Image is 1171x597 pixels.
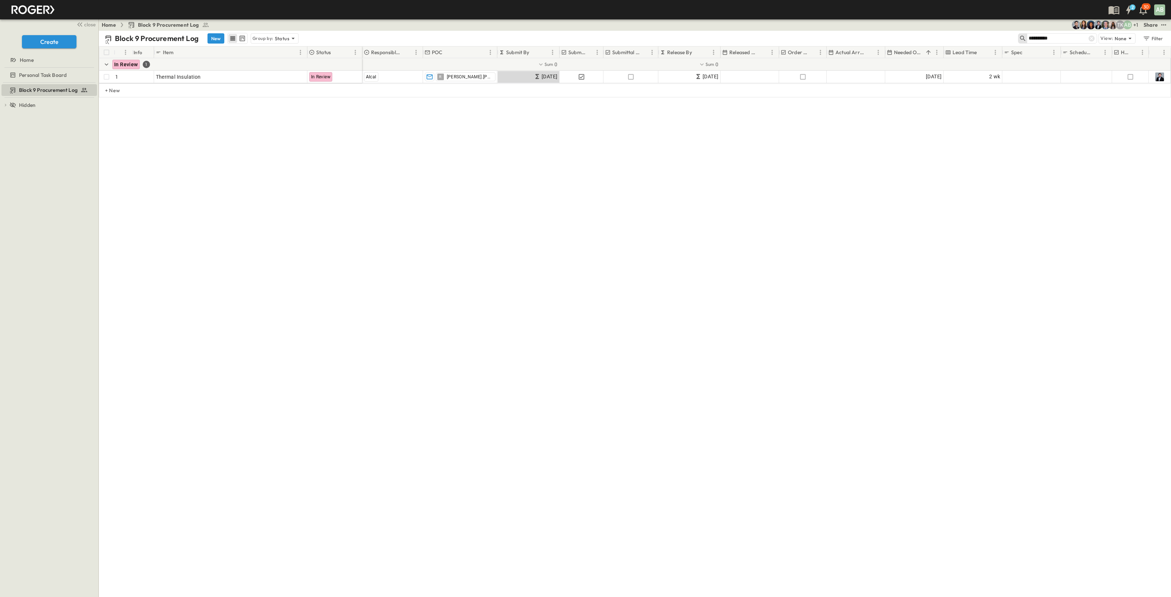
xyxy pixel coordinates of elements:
button: New [207,33,224,44]
img: Olivia Khan (okhan@cahill-sf.com) [1086,20,1095,29]
p: Block 9 Procurement Log [115,33,199,44]
div: 1 [143,61,150,68]
p: Schedule ID [1070,49,1091,56]
span: [DATE] [926,72,942,81]
p: Submit By [506,49,530,56]
button: kanban view [237,34,247,43]
button: Menu [593,48,602,57]
button: Menu [1050,48,1058,57]
button: Sort [979,48,987,56]
img: Profile Picture [1155,72,1164,81]
button: Menu [486,48,495,57]
button: Menu [412,48,420,57]
span: In Review [311,74,331,79]
button: Menu [991,48,1000,57]
span: 0 [554,61,557,68]
div: Info [132,46,154,58]
button: Sort [117,48,125,56]
img: Kim Bowen (kbowen@cahill-sf.com) [1079,20,1088,29]
span: Personal Task Board [19,71,67,79]
button: Sort [332,48,340,56]
div: Info [134,42,142,63]
p: Group by: [252,35,273,42]
p: Spec [1011,49,1022,56]
p: View: [1100,34,1113,42]
button: Menu [296,48,305,57]
span: Block 9 Procurement Log [138,21,199,29]
span: Alcal [366,74,377,79]
span: 0 [715,61,718,68]
button: Menu [548,48,557,57]
div: Share [1144,21,1158,29]
a: Home [102,21,116,29]
p: Responsible Contractor [371,49,402,56]
img: Raven Libunao (rlibunao@cahill-sf.com) [1108,20,1117,29]
button: Sort [1024,48,1032,56]
button: Sort [760,48,768,56]
div: AB [1154,4,1165,15]
span: close [84,21,96,28]
button: row view [228,34,237,43]
button: Menu [1138,48,1147,57]
img: Jared Salin (jsalin@cahill-sf.com) [1101,20,1110,29]
button: Sort [866,48,874,56]
button: Sort [404,48,412,56]
p: Released Date [729,49,758,56]
a: Block 9 Procurement Log [128,21,209,29]
span: Thermal Insulation [156,73,201,81]
button: Menu [351,48,360,57]
button: 2 [1121,3,1136,16]
div: Filter [1142,34,1163,42]
a: Home [1,55,96,65]
button: Sort [924,48,932,56]
span: [DATE] [542,72,557,81]
button: Menu [874,48,883,57]
p: Submittal Approved? [612,49,640,56]
button: Sort [175,48,183,56]
p: Release By [667,49,692,56]
div: Owner [1149,46,1171,58]
button: close [74,19,97,29]
p: Status [275,35,289,42]
p: Hot? [1121,49,1131,56]
button: Sort [1093,48,1101,56]
button: Sort [444,48,452,56]
button: Menu [1160,48,1168,57]
a: Personal Task Board [1,70,96,80]
div: table view [227,33,248,44]
div: Personal Task Boardtest [1,69,97,81]
h6: 2 [1131,4,1134,10]
button: Menu [816,48,825,57]
p: 1 [116,73,117,81]
p: Submitted? [568,49,585,56]
span: 2 wk [989,72,1000,81]
button: Filter [1140,33,1165,44]
span: Block 9 Procurement Log [19,86,78,94]
span: [PERSON_NAME].[PERSON_NAME] [447,74,492,80]
div: Block 9 Procurement Logtest [1,84,97,96]
p: Sum [706,61,714,67]
p: POC [432,49,443,56]
a: Block 9 Procurement Log [1,85,96,95]
div: Teddy Khuong (tkhuong@guzmangc.com) [1116,20,1125,29]
button: Sort [693,48,702,56]
p: None [1115,35,1126,42]
button: Sort [531,48,539,56]
button: Menu [1101,48,1110,57]
p: Needed Onsite [894,49,923,56]
button: test [1159,20,1168,29]
button: Menu [768,48,777,57]
nav: breadcrumbs [102,21,214,29]
span: [DATE] [703,72,718,81]
p: + New [105,87,109,94]
p: Item [163,49,173,56]
button: Sort [1152,48,1160,56]
button: Create [22,35,76,48]
div: Andrew Barreto (abarreto@guzmangc.com) [1123,20,1132,29]
p: + 1 [1133,21,1141,29]
button: AB [1153,4,1166,16]
span: Home [20,56,34,64]
p: Status [316,49,331,56]
img: Anthony Vazquez (avazquez@cahill-sf.com) [1072,20,1081,29]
